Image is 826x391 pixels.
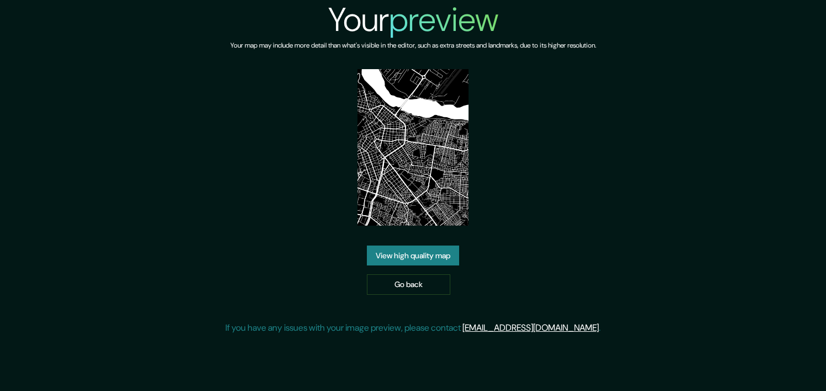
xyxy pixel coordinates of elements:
img: created-map-preview [357,69,468,226]
a: Go back [367,274,450,295]
h6: Your map may include more detail than what's visible in the editor, such as extra streets and lan... [230,40,596,51]
iframe: Help widget launcher [728,348,814,379]
a: [EMAIL_ADDRESS][DOMAIN_NAME] [462,322,599,333]
p: If you have any issues with your image preview, please contact . [225,321,601,335]
a: View high quality map [367,246,459,266]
